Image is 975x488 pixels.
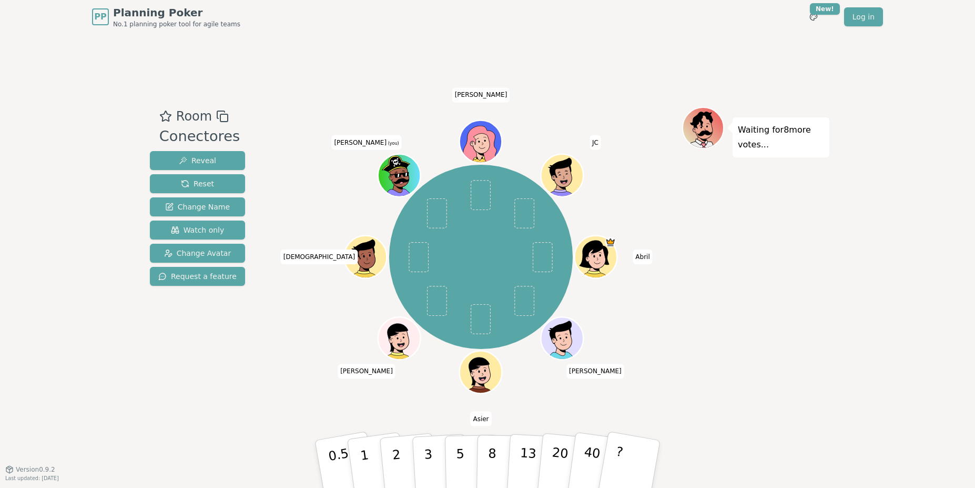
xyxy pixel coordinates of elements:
[94,11,106,23] span: PP
[470,412,491,426] span: Click to change your name
[338,364,395,379] span: Click to change your name
[150,151,245,170] button: Reveal
[164,248,231,258] span: Change Avatar
[804,7,823,26] button: New!
[387,141,399,146] span: (you)
[380,155,420,195] button: Click to change your avatar
[113,20,240,28] span: No.1 planning poker tool for agile teams
[179,155,216,166] span: Reveal
[113,5,240,20] span: Planning Poker
[176,107,212,126] span: Room
[590,135,601,150] span: Click to change your name
[181,178,214,189] span: Reset
[150,267,245,286] button: Request a feature
[150,174,245,193] button: Reset
[281,250,358,264] span: Click to change your name
[165,202,230,212] span: Change Name
[452,88,510,103] span: Click to change your name
[566,364,624,379] span: Click to change your name
[159,126,240,147] div: Conectores
[158,271,237,282] span: Request a feature
[331,135,401,150] span: Click to change your name
[5,475,59,481] span: Last updated: [DATE]
[150,244,245,263] button: Change Avatar
[605,237,616,247] span: Abril is the host
[150,221,245,240] button: Watch only
[810,3,840,15] div: New!
[844,7,883,26] a: Log in
[738,123,824,152] p: Waiting for 8 more votes...
[92,5,240,28] a: PPPlanning PokerNo.1 planning poker tool for agile teams
[150,197,245,216] button: Change Name
[633,250,652,264] span: Click to change your name
[5,465,55,474] button: Version0.9.2
[159,107,172,126] button: Add as favourite
[16,465,55,474] span: Version 0.9.2
[171,225,225,235] span: Watch only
